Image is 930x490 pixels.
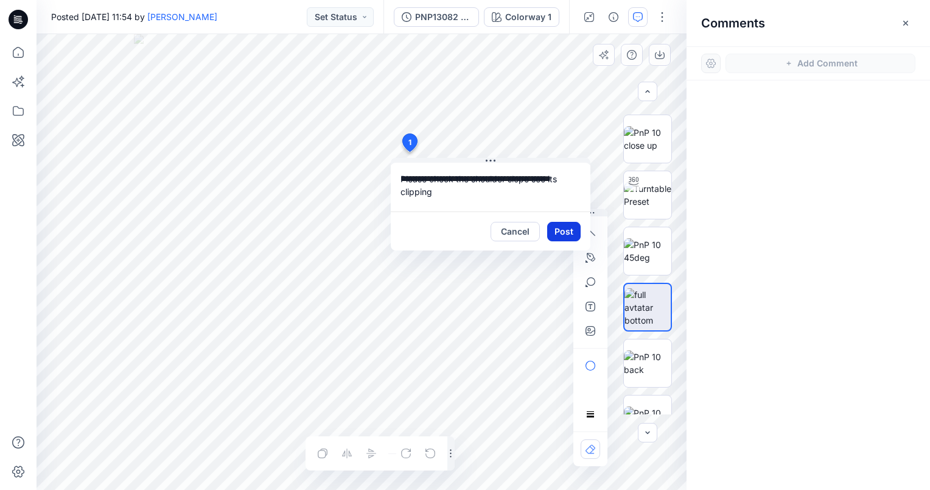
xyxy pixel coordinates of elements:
[604,7,623,27] button: Details
[491,222,540,241] button: Cancel
[147,12,217,22] a: [PERSON_NAME]
[547,222,581,241] button: Post
[415,10,471,24] div: PNP13082 - 1ST FIT
[505,10,551,24] div: Colorway 1
[394,7,479,27] button: PNP13082 - 1ST FIT
[701,16,765,30] h2: Comments
[624,350,671,376] img: PnP 10 back
[624,182,671,208] img: Turntable Preset
[484,7,559,27] button: Colorway 1
[51,10,217,23] span: Posted [DATE] 11:54 by
[624,238,671,264] img: PnP 10 45deg
[624,407,671,432] img: PnP 10 left
[624,288,671,327] img: full avtatar bottom
[725,54,915,73] button: Add Comment
[408,137,411,148] span: 1
[624,126,671,152] img: PnP 10 close up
